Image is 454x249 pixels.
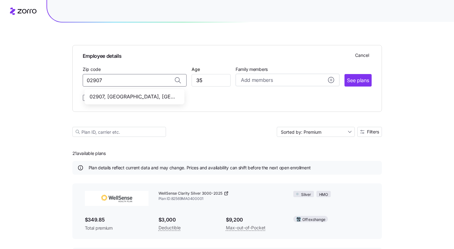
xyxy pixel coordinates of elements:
span: $9,200 [226,216,283,224]
label: Zip code [83,66,101,73]
span: 02907, [GEOGRAPHIC_DATA], [GEOGRAPHIC_DATA] [90,93,177,101]
span: WellSense Clarity Silver 3000-2025 [159,191,222,196]
button: Add membersadd icon [236,74,339,86]
input: Age [192,74,231,87]
span: Plan details reflect current data and may change. Prices and availability can shift before the ne... [89,165,311,171]
span: $3,000 [159,216,216,224]
span: Employee details [83,50,122,60]
span: Deductible [159,224,181,232]
span: Max-out-of-Pocket [226,224,266,232]
span: Total premium [85,225,149,231]
span: See plans [347,77,369,84]
img: WellSense Health Plan (BMC) [85,191,149,206]
span: Filters [367,130,379,134]
span: 21 available plans [72,150,106,157]
input: Zip code [83,74,187,87]
button: See plans [344,74,371,87]
span: HMO [319,192,328,198]
button: Cancel [353,50,372,60]
span: Family members [236,66,339,72]
label: Age [192,66,200,73]
span: Off exchange [302,217,325,223]
span: Plan ID: 82569MA0400001 [159,196,284,202]
button: Filters [357,127,382,137]
svg: add icon [328,77,334,83]
span: $349.85 [85,216,149,224]
span: Cancel [355,52,369,58]
input: Sort by [277,127,355,137]
span: Silver [301,192,311,198]
input: Plan ID, carrier etc. [72,127,166,137]
span: Add members [241,76,273,84]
